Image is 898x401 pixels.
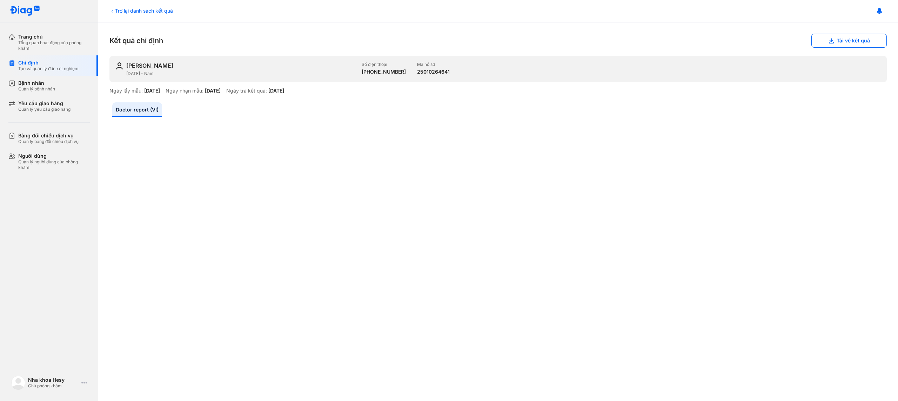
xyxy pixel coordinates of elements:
[18,100,71,107] div: Yêu cầu giao hàng
[18,34,90,40] div: Trang chủ
[18,153,90,159] div: Người dùng
[18,80,55,86] div: Bệnh nhân
[10,6,40,16] img: logo
[811,34,887,48] button: Tải về kết quả
[11,376,25,390] img: logo
[362,69,406,75] div: [PHONE_NUMBER]
[18,107,71,112] div: Quản lý yêu cầu giao hàng
[18,159,90,170] div: Quản lý người dùng của phòng khám
[109,7,173,14] div: Trở lại danh sách kết quả
[28,377,79,383] div: Nha khoa Hesy
[115,62,123,70] img: user-icon
[18,86,55,92] div: Quản lý bệnh nhân
[126,71,356,76] div: [DATE] - Nam
[112,102,162,117] a: Doctor report (VI)
[362,62,406,67] div: Số điện thoại
[18,40,90,51] div: Tổng quan hoạt động của phòng khám
[166,88,203,94] div: Ngày nhận mẫu:
[28,383,79,389] div: Chủ phòng khám
[18,132,79,139] div: Bảng đối chiếu dịch vụ
[226,88,267,94] div: Ngày trả kết quả:
[417,69,450,75] div: 25010264641
[109,34,887,48] div: Kết quả chỉ định
[18,66,79,72] div: Tạo và quản lý đơn xét nghiệm
[144,88,160,94] div: [DATE]
[126,62,173,69] div: [PERSON_NAME]
[18,139,79,144] div: Quản lý bảng đối chiếu dịch vụ
[417,62,450,67] div: Mã hồ sơ
[268,88,284,94] div: [DATE]
[109,88,143,94] div: Ngày lấy mẫu:
[18,60,79,66] div: Chỉ định
[205,88,221,94] div: [DATE]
